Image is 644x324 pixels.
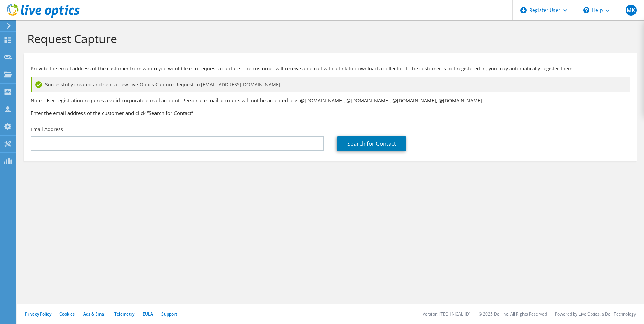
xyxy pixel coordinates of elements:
[583,7,589,13] svg: \n
[626,5,637,16] span: MK
[161,311,177,317] a: Support
[25,311,51,317] a: Privacy Policy
[27,32,630,46] h1: Request Capture
[143,311,153,317] a: EULA
[555,311,636,317] li: Powered by Live Optics, a Dell Technology
[423,311,471,317] li: Version: [TECHNICAL_ID]
[31,65,630,72] p: Provide the email address of the customer from whom you would like to request a capture. The cust...
[31,109,630,117] h3: Enter the email address of the customer and click “Search for Contact”.
[45,81,280,88] span: Successfully created and sent a new Live Optics Capture Request to [EMAIL_ADDRESS][DOMAIN_NAME]
[31,97,630,104] p: Note: User registration requires a valid corporate e-mail account. Personal e-mail accounts will ...
[83,311,106,317] a: Ads & Email
[31,126,63,133] label: Email Address
[479,311,547,317] li: © 2025 Dell Inc. All Rights Reserved
[337,136,406,151] a: Search for Contact
[59,311,75,317] a: Cookies
[114,311,134,317] a: Telemetry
